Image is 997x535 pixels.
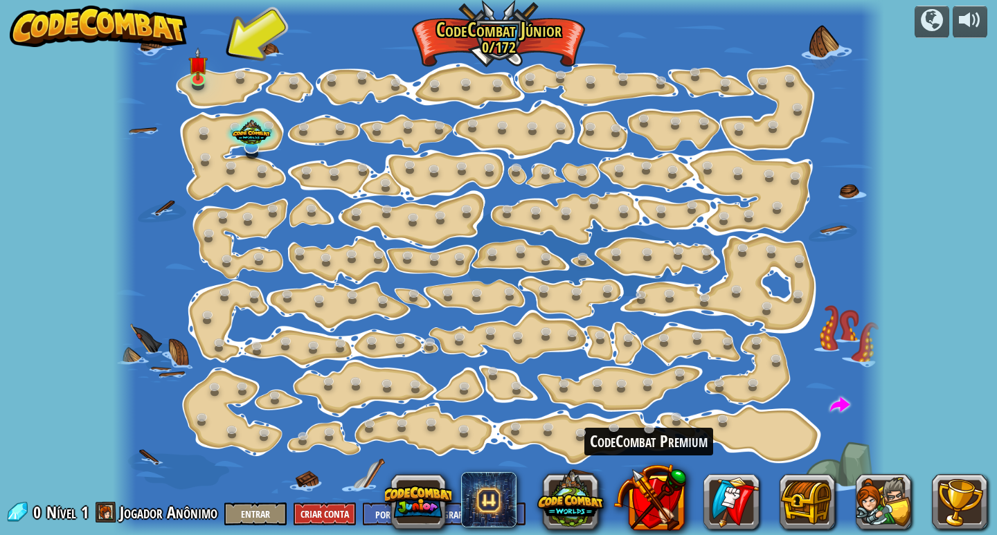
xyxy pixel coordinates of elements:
button: Campanhas [915,6,949,38]
span: Jogador Anônimo [120,501,217,523]
button: Ajuste o volume [953,6,987,38]
button: Criar Conta [294,502,356,525]
img: CodeCombat - Learn how to code by playing a game [10,6,187,47]
span: 0 [33,501,45,523]
img: level-banner-unstarted.png [188,48,208,81]
span: Nível [46,501,76,524]
div: CodeCombat Premium [584,428,713,455]
span: 1 [81,501,89,523]
button: Entrar [224,502,287,525]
